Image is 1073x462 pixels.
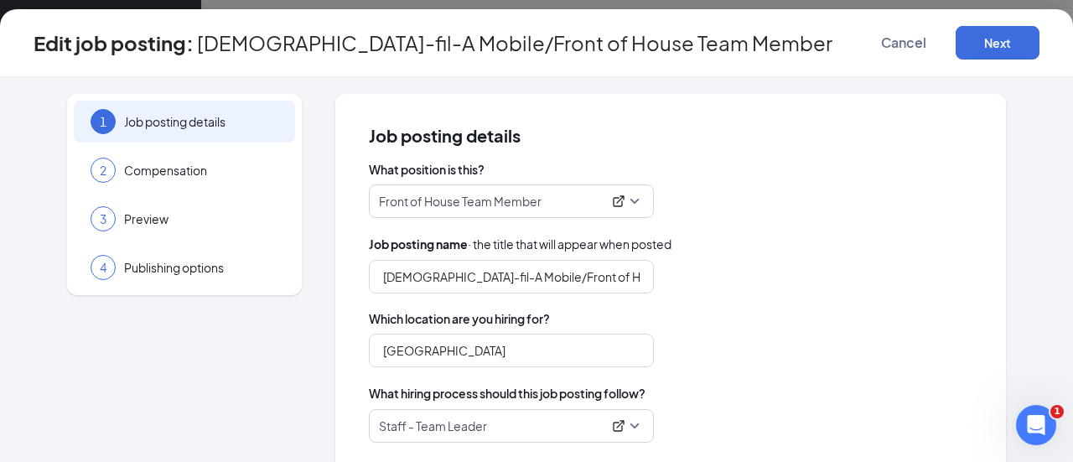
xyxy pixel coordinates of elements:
svg: ExternalLink [612,195,625,208]
p: Front of House Team Member [379,193,542,210]
span: Preview [124,210,278,227]
svg: ExternalLink [612,419,625,433]
b: Job posting name [369,236,468,252]
span: 2 [100,162,106,179]
span: Job posting details [124,113,278,130]
span: Compensation [124,162,278,179]
span: 1 [1050,405,1064,418]
h3: Edit job posting: [34,29,194,57]
span: Job posting details [369,127,972,144]
span: · the title that will appear when posted [369,235,671,253]
span: Cancel [881,34,926,51]
span: 4 [100,259,106,276]
span: 1 [100,113,106,130]
span: What hiring process should this job posting follow? [369,384,645,402]
iframe: Intercom live chat [1016,405,1056,445]
button: Next [956,26,1039,60]
div: Front of House Team Member [379,193,629,210]
p: Staff - Team Leader [379,418,487,434]
span: [DEMOGRAPHIC_DATA]-fil-A Mobile/Front of House Team Member [197,34,832,51]
span: Which location are you hiring for? [369,310,972,327]
span: 3 [100,210,106,227]
span: What position is this? [369,161,972,178]
span: Publishing options [124,259,278,276]
button: Cancel [862,26,946,60]
div: Staff - Team Leader [379,418,629,434]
